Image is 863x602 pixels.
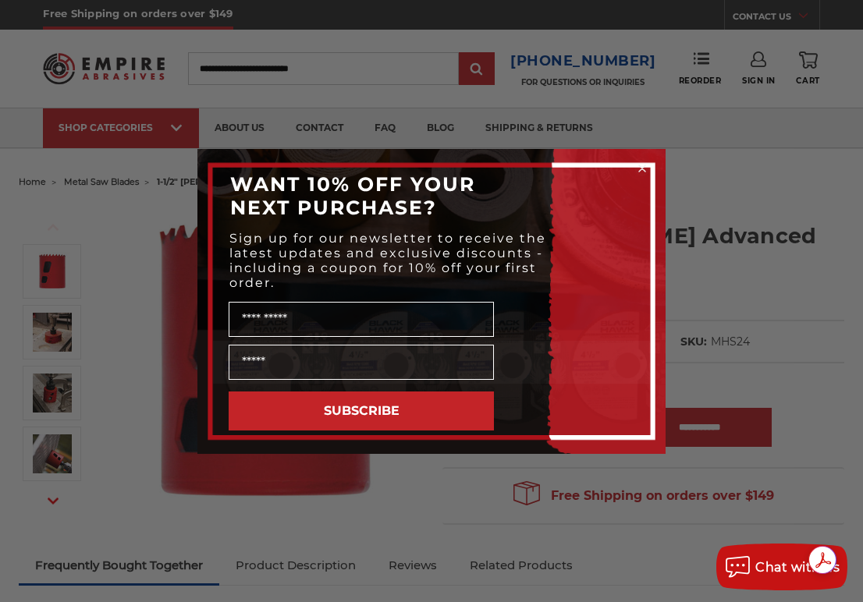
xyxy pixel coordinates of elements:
button: SUBSCRIBE [229,391,494,430]
input: Email [229,345,494,380]
span: Sign up for our newsletter to receive the latest updates and exclusive discounts - including a co... [229,231,546,290]
span: Chat with us [755,560,840,575]
button: Chat with us [716,544,847,590]
span: WANT 10% OFF YOUR NEXT PURCHASE? [230,172,475,219]
button: Close dialog [634,161,650,176]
